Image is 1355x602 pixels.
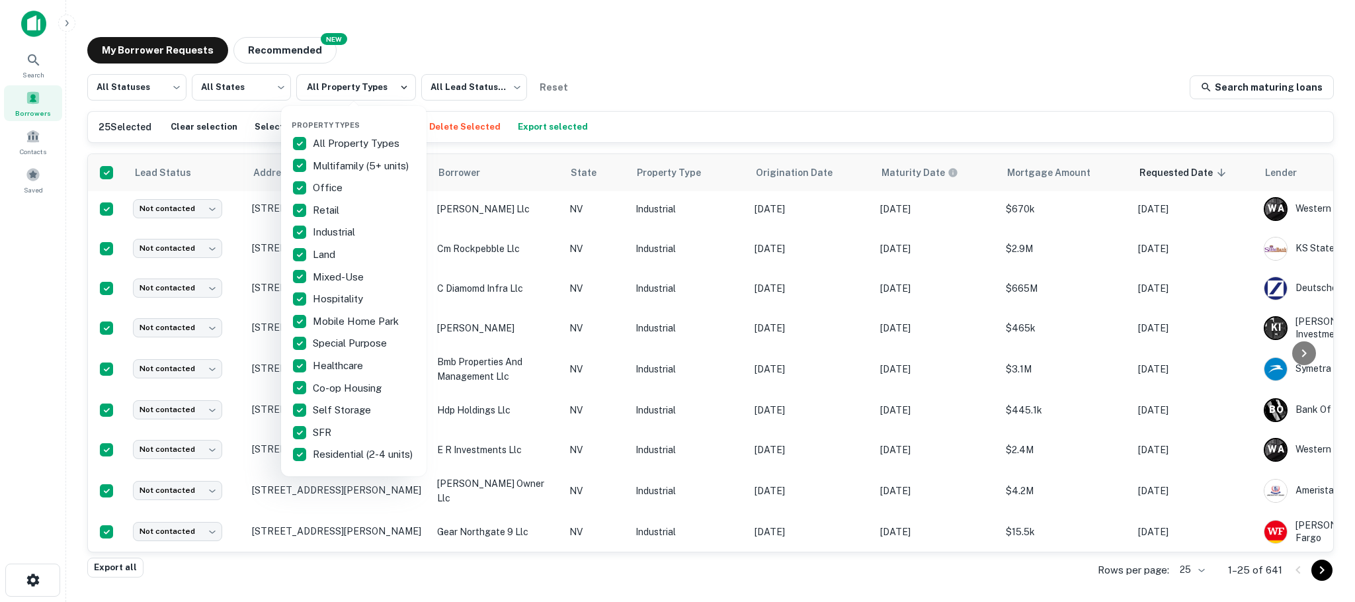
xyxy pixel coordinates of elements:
[313,425,334,441] p: SFR
[313,402,374,418] p: Self Storage
[313,180,345,196] p: Office
[313,269,366,285] p: Mixed-Use
[313,224,358,240] p: Industrial
[313,158,411,174] p: Multifamily (5+ units)
[313,380,384,396] p: Co-op Housing
[313,358,366,374] p: Healthcare
[313,202,342,218] p: Retail
[313,447,415,462] p: Residential (2-4 units)
[313,136,402,151] p: All Property Types
[313,335,390,351] p: Special Purpose
[313,291,366,307] p: Hospitality
[1289,496,1355,560] iframe: Chat Widget
[313,314,401,329] p: Mobile Home Park
[292,121,360,129] span: Property Types
[313,247,338,263] p: Land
